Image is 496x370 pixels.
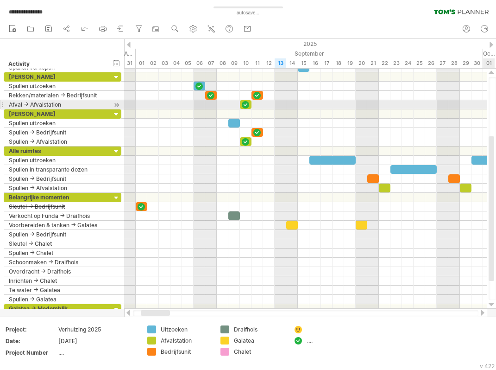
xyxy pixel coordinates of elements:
div: Spullen -> Afvalstation [9,184,107,192]
div: Activity [8,59,106,69]
div: Saturday, 6 September 2025 [194,58,205,68]
div: Monday, 15 September 2025 [298,58,309,68]
div: Spullen -> Galatea [9,295,107,304]
div: Rekken/materialen -> Bedrijfsunit [9,91,107,100]
div: Friday, 12 September 2025 [263,58,275,68]
div: Saturday, 20 September 2025 [356,58,367,68]
div: Verkocht op Funda -> Draifhois [9,211,107,220]
div: Inrichten -> Chalet [9,276,107,285]
div: Wednesday, 24 September 2025 [402,58,414,68]
div: Afval -> Afvalstation [9,100,107,109]
div: Tuesday, 23 September 2025 [390,58,402,68]
div: Thursday, 11 September 2025 [251,58,263,68]
div: Monday, 29 September 2025 [460,58,471,68]
div: Sunday, 7 September 2025 [205,58,217,68]
div: Spullen -> Bedrijfsunit [9,230,107,239]
div: Project: [6,325,57,333]
div: Wednesday, 10 September 2025 [240,58,251,68]
div: Thursday, 4 September 2025 [170,58,182,68]
div: Spullen -> Chalet [9,249,107,257]
div: Spullen in transparante dozen [9,165,107,174]
div: .... [58,349,136,357]
div: Spullen -> Bedrijfsunit [9,128,107,137]
div: Sunday, 31 August 2025 [124,58,136,68]
div: Tuesday, 9 September 2025 [228,58,240,68]
div: Monday, 8 September 2025 [217,58,228,68]
div: .... [307,337,358,344]
div: Saturday, 13 September 2025 [275,58,286,68]
div: Galatea [234,337,284,344]
div: [PERSON_NAME] [9,72,107,81]
div: [DATE] [58,337,136,345]
div: Project Number [6,349,57,357]
div: v 422 [480,363,495,370]
div: Monday, 1 September 2025 [136,58,147,68]
div: Sunday, 21 September 2025 [367,58,379,68]
div: Tuesday, 2 September 2025 [147,58,159,68]
div: Afvalstation [161,337,211,344]
div: Schoonmaken -> Draifhois [9,258,107,267]
div: Wednesday, 3 September 2025 [159,58,170,68]
div: Spullen uitzoeken [9,119,107,128]
div: Friday, 5 September 2025 [182,58,194,68]
div: Galatea -> Medemblik [9,304,107,313]
div: Saturday, 27 September 2025 [437,58,448,68]
div: Voorbereiden & tanken -> Galatea [9,221,107,230]
div: Monday, 22 September 2025 [379,58,390,68]
div: Draifhois [234,325,284,333]
div: Overdracht -> Draifhois [9,267,107,276]
div: Te water -> Galatea [9,286,107,294]
div: Spullen -> Bedrijfsunit [9,174,107,183]
div: September 2025 [136,49,483,58]
div: Alle ruimtes [9,147,107,155]
div: Date: [6,337,57,345]
div: Friday, 26 September 2025 [425,58,437,68]
div: autosave... [197,9,299,17]
div: scroll to activity [112,100,121,110]
div: Tuesday, 16 September 2025 [309,58,321,68]
div: Belangrijke momenten [9,193,107,202]
div: Verhuizing 2025 [58,325,136,333]
div: Uitzoeken [161,325,211,333]
div: Spullen uitzoeken [9,156,107,165]
div: Friday, 19 September 2025 [344,58,356,68]
div: Spullen -> Afvalstation [9,137,107,146]
div: Sunday, 14 September 2025 [286,58,298,68]
div: Sunday, 28 September 2025 [448,58,460,68]
div: Sleutel -> Bedrijfsunit [9,202,107,211]
div: Spullen uitzoeken [9,82,107,90]
div: Bedrijfsunit [161,348,211,356]
div: Thursday, 25 September 2025 [414,58,425,68]
div: [PERSON_NAME] [9,109,107,118]
div: Wednesday, 1 October 2025 [483,58,495,68]
div: Sleutel -> Chalet [9,239,107,248]
div: Thursday, 18 September 2025 [333,58,344,68]
div: Chalet [234,348,284,356]
div: Wednesday, 17 September 2025 [321,58,333,68]
div: Tuesday, 30 September 2025 [471,58,483,68]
